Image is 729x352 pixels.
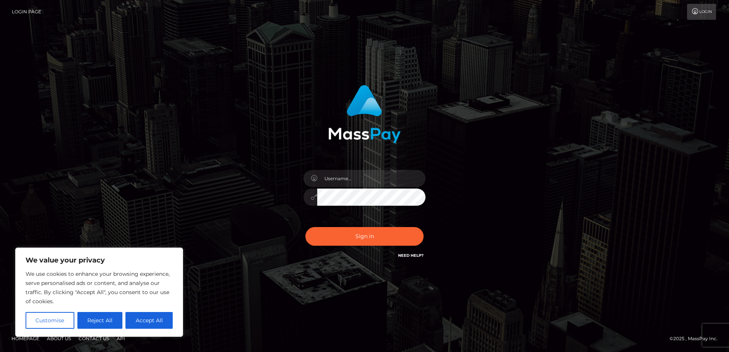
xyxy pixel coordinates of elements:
[26,256,173,265] p: We value your privacy
[44,333,74,344] a: About Us
[687,4,716,20] a: Login
[114,333,128,344] a: API
[26,269,173,306] p: We use cookies to enhance your browsing experience, serve personalised ads or content, and analys...
[8,333,42,344] a: Homepage
[670,334,723,343] div: © 2025 , MassPay Inc.
[77,312,123,329] button: Reject All
[398,253,424,258] a: Need Help?
[305,227,424,246] button: Sign in
[26,312,74,329] button: Customise
[15,248,183,337] div: We value your privacy
[328,85,401,143] img: MassPay Login
[12,4,41,20] a: Login Page
[317,170,426,187] input: Username...
[125,312,173,329] button: Accept All
[75,333,112,344] a: Contact Us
